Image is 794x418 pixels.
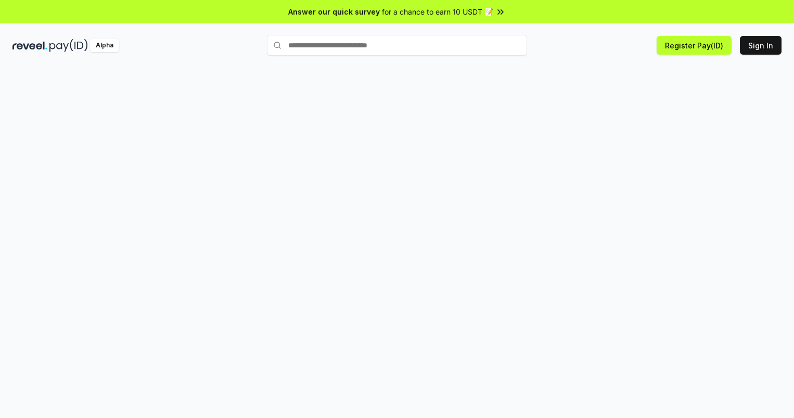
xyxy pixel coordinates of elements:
[90,39,119,52] div: Alpha
[12,39,47,52] img: reveel_dark
[657,36,732,55] button: Register Pay(ID)
[382,6,493,17] span: for a chance to earn 10 USDT 📝
[49,39,88,52] img: pay_id
[740,36,782,55] button: Sign In
[288,6,380,17] span: Answer our quick survey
